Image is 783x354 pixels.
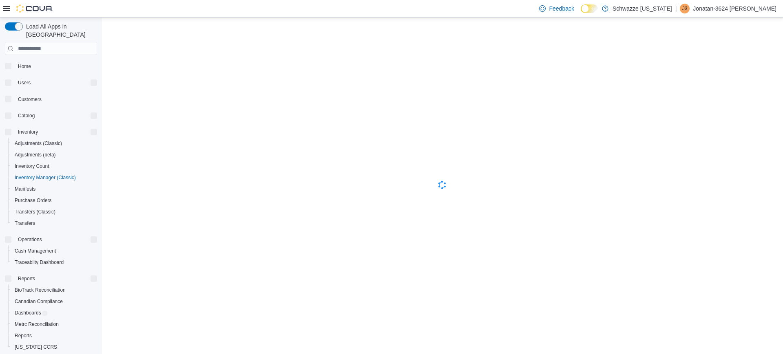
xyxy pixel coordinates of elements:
[15,94,97,104] span: Customers
[15,274,38,284] button: Reports
[549,4,574,13] span: Feedback
[8,284,100,296] button: BioTrack Reconciliation
[15,332,32,339] span: Reports
[8,195,100,206] button: Purchase Orders
[8,330,100,341] button: Reports
[2,77,100,88] button: Users
[11,196,55,205] a: Purchase Orders
[18,63,31,70] span: Home
[18,96,42,103] span: Customers
[11,207,59,217] a: Transfers (Classic)
[2,93,100,105] button: Customers
[15,274,97,284] span: Reports
[15,344,57,350] span: [US_STATE] CCRS
[15,197,52,204] span: Purchase Orders
[11,257,67,267] a: Traceabilty Dashboard
[15,61,97,71] span: Home
[18,112,35,119] span: Catalog
[16,4,53,13] img: Cova
[11,246,59,256] a: Cash Management
[8,218,100,229] button: Transfers
[2,126,100,138] button: Inventory
[11,184,39,194] a: Manifests
[23,22,97,39] span: Load All Apps in [GEOGRAPHIC_DATA]
[15,78,34,88] button: Users
[15,95,45,104] a: Customers
[15,127,41,137] button: Inventory
[15,209,55,215] span: Transfers (Classic)
[581,4,598,13] input: Dark Mode
[11,173,79,182] a: Inventory Manager (Classic)
[11,342,60,352] a: [US_STATE] CCRS
[11,257,97,267] span: Traceabilty Dashboard
[11,297,66,306] a: Canadian Compliance
[8,149,100,161] button: Adjustments (beta)
[11,319,62,329] a: Metrc Reconciliation
[15,152,56,158] span: Adjustments (beta)
[8,161,100,172] button: Inventory Count
[15,78,97,88] span: Users
[15,163,49,169] span: Inventory Count
[15,310,47,316] span: Dashboards
[11,161,53,171] a: Inventory Count
[15,259,64,266] span: Traceabilty Dashboard
[8,296,100,307] button: Canadian Compliance
[11,161,97,171] span: Inventory Count
[11,184,97,194] span: Manifests
[682,4,688,13] span: J3
[8,172,100,183] button: Inventory Manager (Classic)
[2,110,100,121] button: Catalog
[11,218,97,228] span: Transfers
[15,111,38,121] button: Catalog
[15,140,62,147] span: Adjustments (Classic)
[15,235,45,244] button: Operations
[11,196,97,205] span: Purchase Orders
[11,150,59,160] a: Adjustments (beta)
[15,298,63,305] span: Canadian Compliance
[8,307,100,319] a: Dashboards
[15,111,97,121] span: Catalog
[18,275,35,282] span: Reports
[675,4,677,13] p: |
[613,4,672,13] p: Schwazze [US_STATE]
[11,331,35,341] a: Reports
[2,60,100,72] button: Home
[11,139,65,148] a: Adjustments (Classic)
[8,319,100,330] button: Metrc Reconciliation
[11,297,97,306] span: Canadian Compliance
[8,257,100,268] button: Traceabilty Dashboard
[8,245,100,257] button: Cash Management
[11,173,97,182] span: Inventory Manager (Classic)
[11,207,97,217] span: Transfers (Classic)
[8,138,100,149] button: Adjustments (Classic)
[11,150,97,160] span: Adjustments (beta)
[11,285,97,295] span: BioTrack Reconciliation
[2,273,100,284] button: Reports
[11,285,69,295] a: BioTrack Reconciliation
[11,139,97,148] span: Adjustments (Classic)
[15,62,34,71] a: Home
[15,248,56,254] span: Cash Management
[18,236,42,243] span: Operations
[11,246,97,256] span: Cash Management
[15,235,97,244] span: Operations
[11,308,97,318] span: Dashboards
[8,183,100,195] button: Manifests
[18,79,31,86] span: Users
[18,129,38,135] span: Inventory
[15,127,97,137] span: Inventory
[680,4,690,13] div: Jonatan-3624 Vega
[15,186,35,192] span: Manifests
[11,319,97,329] span: Metrc Reconciliation
[536,0,577,17] a: Feedback
[15,174,76,181] span: Inventory Manager (Classic)
[8,206,100,218] button: Transfers (Classic)
[11,308,51,318] a: Dashboards
[11,218,38,228] a: Transfers
[8,341,100,353] button: [US_STATE] CCRS
[15,220,35,226] span: Transfers
[15,287,66,293] span: BioTrack Reconciliation
[2,234,100,245] button: Operations
[11,342,97,352] span: Washington CCRS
